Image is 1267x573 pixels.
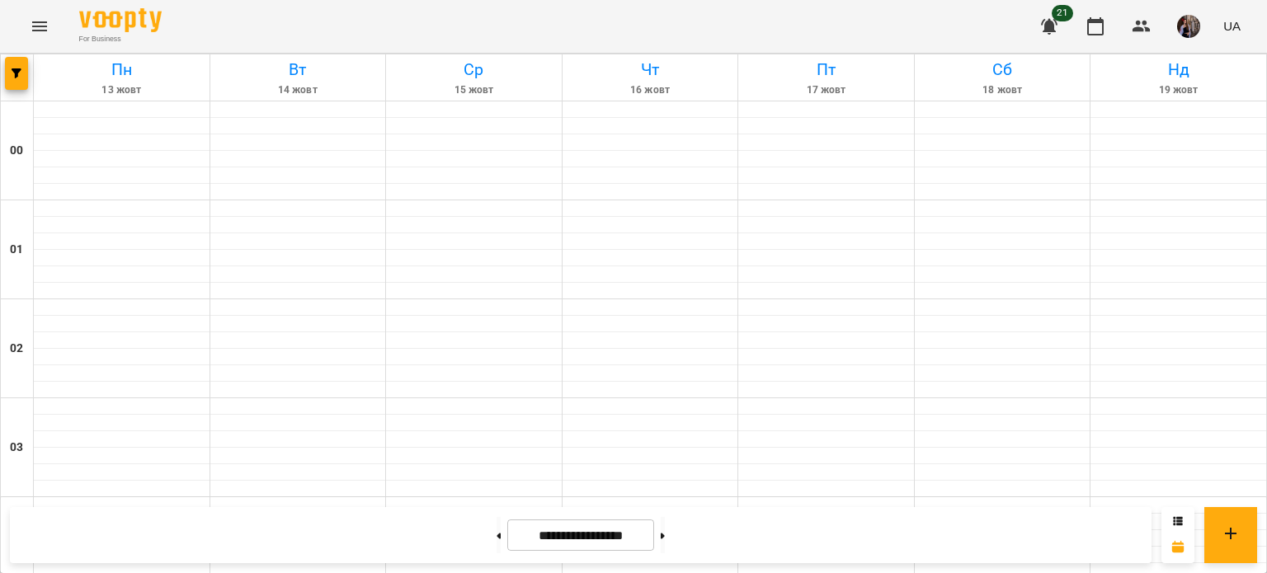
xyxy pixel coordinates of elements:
h6: 19 жовт [1093,82,1264,98]
span: For Business [79,34,162,45]
h6: 00 [10,142,23,160]
h6: Вт [213,57,384,82]
img: 8d3efba7e3fbc8ec2cfbf83b777fd0d7.JPG [1177,15,1200,38]
h6: 14 жовт [213,82,384,98]
h6: 15 жовт [389,82,559,98]
button: UA [1217,11,1247,41]
h6: 16 жовт [565,82,736,98]
h6: Пт [741,57,911,82]
h6: 03 [10,439,23,457]
img: Voopty Logo [79,8,162,32]
h6: Чт [565,57,736,82]
h6: 17 жовт [741,82,911,98]
h6: 01 [10,241,23,259]
h6: Ср [389,57,559,82]
h6: Пн [36,57,207,82]
h6: 02 [10,340,23,358]
button: Menu [20,7,59,46]
span: UA [1223,17,1241,35]
h6: 18 жовт [917,82,1088,98]
h6: Нд [1093,57,1264,82]
h6: Сб [917,57,1088,82]
h6: 13 жовт [36,82,207,98]
span: 21 [1052,5,1073,21]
